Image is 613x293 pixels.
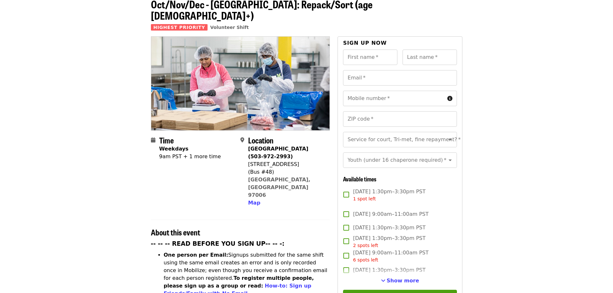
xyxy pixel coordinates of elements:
[248,199,260,207] button: Map
[248,200,260,206] span: Map
[210,25,249,30] a: Volunteer Shift
[446,156,455,165] button: Open
[343,70,457,86] input: Email
[151,137,155,143] i: calendar icon
[164,252,228,258] strong: One person per Email:
[151,37,330,130] img: Oct/Nov/Dec - Beaverton: Repack/Sort (age 10+) organized by Oregon Food Bank
[151,24,208,31] span: Highest Priority
[353,249,429,263] span: [DATE] 9:00am–11:00am PST
[159,153,221,160] div: 9am PST + 1 more time
[248,168,325,176] div: (Bus #48)
[159,134,174,146] span: Time
[353,188,425,202] span: [DATE] 1:30pm–3:30pm PST
[343,50,397,65] input: First name
[159,146,189,152] strong: Weekdays
[381,277,419,285] button: See more timeslots
[353,210,429,218] span: [DATE] 9:00am–11:00am PST
[403,50,457,65] input: Last name
[353,234,425,249] span: [DATE] 1:30pm–3:30pm PST
[447,96,452,102] i: circle-info icon
[353,257,378,262] span: 6 spots left
[343,175,376,183] span: Available times
[353,224,425,232] span: [DATE] 1:30pm–3:30pm PST
[248,177,311,198] a: [GEOGRAPHIC_DATA], [GEOGRAPHIC_DATA] 97006
[248,160,325,168] div: [STREET_ADDRESS]
[248,134,274,146] span: Location
[387,278,419,284] span: Show more
[240,137,244,143] i: map-marker-alt icon
[151,240,285,247] strong: -- -- -- READ BEFORE YOU SIGN UP-- -- -:
[353,196,376,201] span: 1 spot left
[343,40,387,46] span: Sign up now
[353,243,378,248] span: 2 spots left
[446,135,455,144] button: Open
[343,111,457,127] input: ZIP code
[164,275,314,289] strong: To register multiple people, please sign up as a group or read:
[343,91,444,106] input: Mobile number
[248,146,308,160] strong: [GEOGRAPHIC_DATA] (503-972-2993)
[353,266,425,274] span: [DATE] 1:30pm–3:30pm PST
[151,226,200,238] span: About this event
